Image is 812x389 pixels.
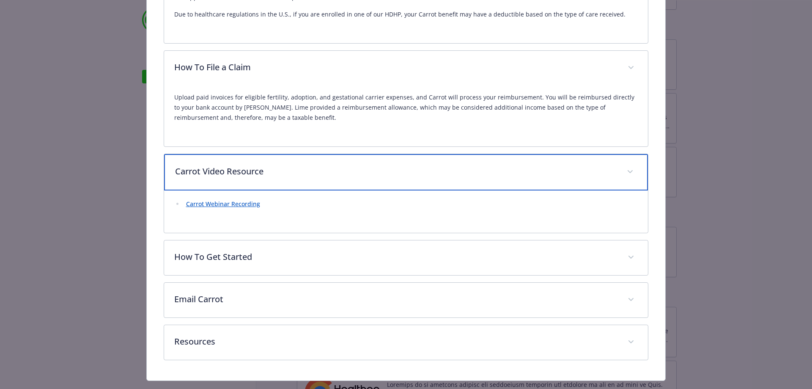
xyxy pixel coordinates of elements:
div: How To File a Claim [164,86,648,146]
p: How To File a Claim [174,61,618,74]
p: Upload paid invoices for eligible fertility, adoption, and gestational carrier expenses, and Carr... [174,92,638,123]
div: Resources [164,325,648,360]
a: Carrot Webinar Recording [186,200,260,208]
p: Due to healthcare regulations in the U.S., if you are enrolled in one of our HDHP, your Carrot be... [174,9,638,19]
p: Carrot Video Resource [175,165,617,178]
div: Carrot Video Resource [164,190,648,233]
div: Carrot Video Resource [164,154,648,190]
p: Resources [174,335,618,348]
div: How To Get Started [164,240,648,275]
div: Email Carrot [164,283,648,317]
p: Email Carrot [174,293,618,306]
p: How To Get Started [174,251,618,263]
div: How To File a Claim [164,51,648,86]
